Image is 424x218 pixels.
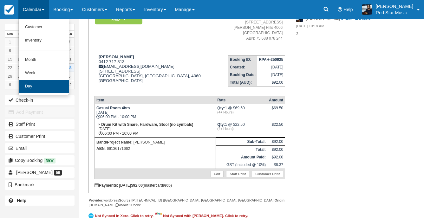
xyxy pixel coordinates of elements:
em: (4+ Hours) [217,127,266,131]
i: Help [338,7,342,12]
a: Delete [355,16,370,21]
a: Week [19,67,69,80]
strong: Qty [217,106,225,110]
button: Bookmark [5,180,75,190]
a: 6 [5,80,15,89]
div: : [DATE] (mastercard ) [95,183,285,188]
b: Help [17,198,26,203]
small: 9930 [163,183,171,187]
a: 1 [5,38,15,46]
p: : 66136171662 [96,145,214,152]
span: Help [343,7,353,12]
a: 23 [15,63,25,72]
th: Sun [64,31,74,38]
a: 29 [5,72,15,80]
button: Email [5,143,75,153]
span: New [44,158,55,163]
a: Help [5,196,75,206]
a: Edit [210,171,224,177]
div: $22.50 [269,122,283,132]
a: Day [19,80,69,93]
a: 7 [15,80,25,89]
p: 3 [296,31,393,37]
a: Inventory [19,34,69,47]
em: [DATE] 10:18 AM [296,23,393,30]
strong: Source IP: [119,198,136,202]
a: 14 [64,46,74,55]
strong: Payments [95,183,117,188]
td: [DATE] [257,71,285,79]
td: GST (Included @ 10%) [216,161,267,169]
a: 7 [64,38,74,46]
strong: Origin [275,198,284,202]
button: Add Payment [5,107,75,117]
th: Booking Date: [228,71,257,79]
a: Staff Print [5,119,75,129]
p: [PERSON_NAME] [376,3,413,10]
strong: [PERSON_NAME] [306,16,340,21]
th: Tue [15,31,25,38]
a: Customer [19,21,69,34]
a: 30 [15,72,25,80]
strong: Casual Room 4hrs [96,106,130,110]
th: Booking ID: [228,55,257,63]
a: 21 [64,55,74,63]
img: checkfront-main-nav-mini-logo.png [4,5,14,15]
a: 12 [64,80,74,89]
a: 16 [15,55,25,63]
a: Paid [95,13,140,25]
span: [PERSON_NAME] [16,170,53,175]
td: 1 @ $69.50 [216,104,267,121]
em: Paid [95,14,142,25]
p: Red Star Music [376,10,413,16]
a: Staff Print [226,171,249,177]
a: 15 [5,55,15,63]
a: 22 [5,63,15,72]
a: 28 [64,63,74,72]
th: Item [95,96,216,104]
div: 0412 717 813 [EMAIL_ADDRESS][DOMAIN_NAME] [STREET_ADDRESS] [GEOGRAPHIC_DATA], [GEOGRAPHIC_DATA], ... [95,54,219,91]
td: [DATE] 06:00 PM - 10:00 PM [95,104,216,121]
td: $8.37 [267,161,285,169]
td: 1 @ $22.50 [216,121,267,138]
strong: Drum Kit with Snare, Hardware, Stool (no cymbals) [101,122,193,127]
td: $92.00 [267,153,285,161]
strong: $92.00 [131,183,143,188]
address: Red Star Music [STREET_ADDRESS] [PERSON_NAME] Hills 4006 [GEOGRAPHIC_DATA] ABN: 75 688 078 244 [221,14,283,42]
th: Total: [216,145,267,153]
div: wordpress [TECHNICAL_ID] ([GEOGRAPHIC_DATA], [GEOGRAPHIC_DATA], [GEOGRAPHIC_DATA]) : [DOMAIN_NAME... [88,198,291,208]
div: $69.50 [269,106,283,115]
a: [PERSON_NAME] 56 [5,167,75,177]
a: 5 [64,72,74,80]
td: $92.00 [257,79,285,87]
th: Total (AUD): [228,79,257,87]
button: Copy Booking New [5,155,75,165]
th: Sub-Total: [216,138,267,145]
strong: Band/Project Name [96,140,131,144]
td: [DATE] [257,63,285,71]
th: Amount Paid: [216,153,267,161]
a: 2 [15,38,25,46]
strong: RPAH-250925 [259,57,283,62]
button: Check-in [5,95,75,105]
a: 9 [15,46,25,55]
a: Edit [341,16,352,21]
td: $92.00 [267,145,285,153]
strong: ABN [96,146,105,151]
img: A1 [362,4,372,15]
a: Month [19,53,69,67]
a: 8 [5,46,15,55]
strong: Mobile [116,203,129,207]
th: Amount [267,96,285,104]
th: Rate [216,96,267,104]
a: Customer Print [5,131,75,141]
strong: [PERSON_NAME] [99,54,134,59]
ul: Calendar [18,19,69,95]
em: (4+ Hours) [217,110,266,114]
th: Created: [228,63,257,71]
th: Mon [5,31,15,38]
p: : [PERSON_NAME] [96,139,214,145]
td: $92.00 [267,138,285,145]
td: [DATE] 06:00 PM - 10:00 PM [95,121,216,138]
a: Customer Print [252,171,283,177]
